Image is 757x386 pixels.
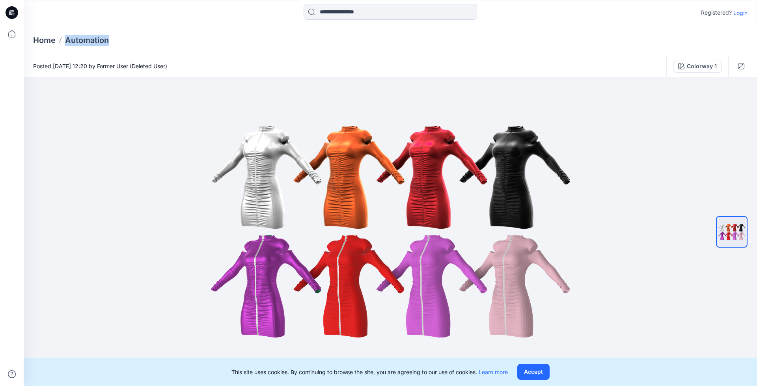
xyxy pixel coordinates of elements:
img: eyJhbGciOiJIUzI1NiIsImtpZCI6IjAiLCJzbHQiOiJzZXMiLCJ0eXAiOiJKV1QifQ.eyJkYXRhIjp7InR5cGUiOiJzdG9yYW... [193,114,587,350]
button: Accept [517,364,550,380]
img: AUTOMATION_FOR_VIEW_Plain_All colorways (4) [717,217,747,247]
div: Colorway 1 [687,62,717,71]
button: Colorway 1 [673,60,722,73]
p: Registered? [701,8,732,17]
p: Login [733,9,748,17]
a: Home [33,35,56,46]
span: Posted [DATE] 12:20 by [33,62,167,70]
a: Learn more [479,369,508,375]
a: Former User (Deleted User) [97,63,167,69]
p: This site uses cookies. By continuing to browse the site, you are agreeing to our use of cookies. [231,368,508,376]
p: Automation [65,35,109,46]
